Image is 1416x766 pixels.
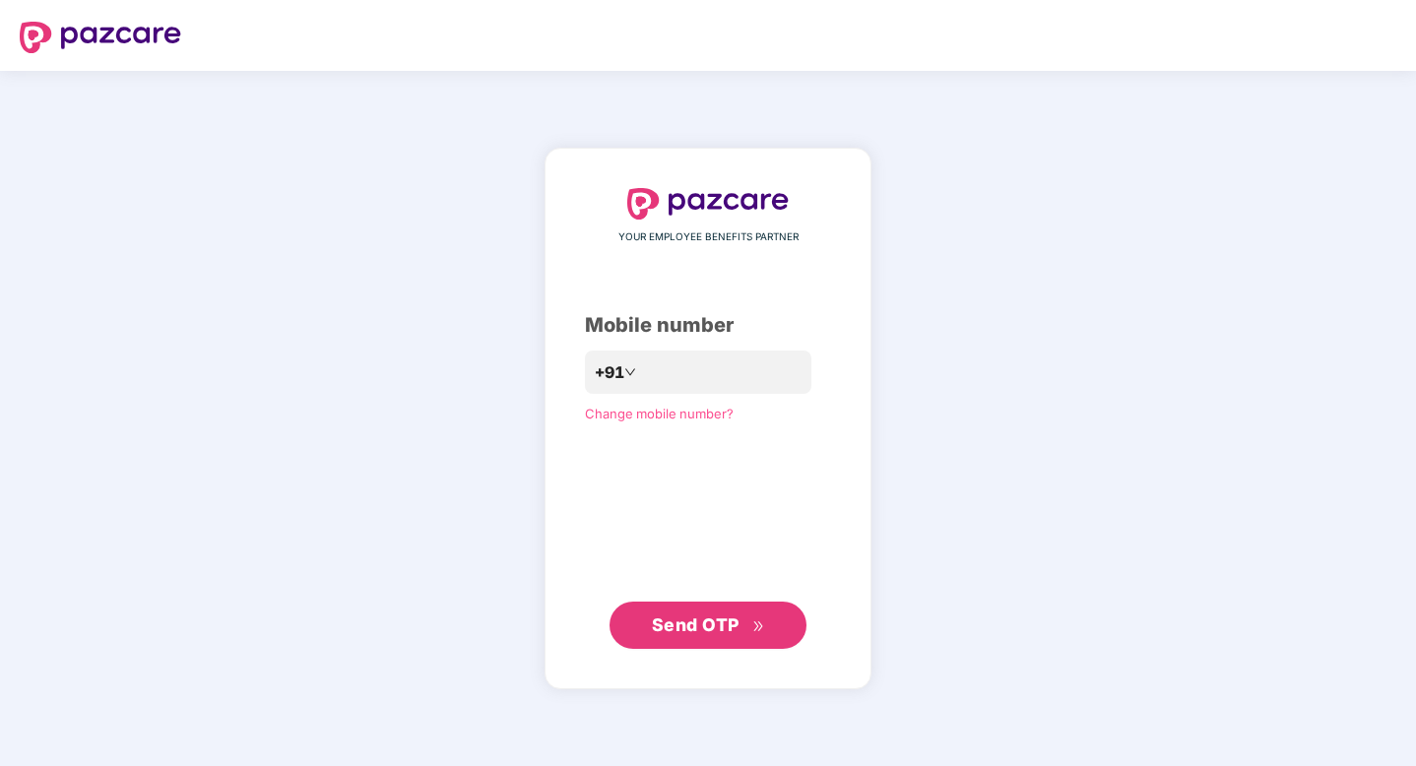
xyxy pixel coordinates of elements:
[652,614,740,635] span: Send OTP
[610,602,806,649] button: Send OTPdouble-right
[752,620,765,633] span: double-right
[585,310,831,341] div: Mobile number
[618,229,799,245] span: YOUR EMPLOYEE BENEFITS PARTNER
[595,360,624,385] span: +91
[20,22,181,53] img: logo
[627,188,789,220] img: logo
[624,366,636,378] span: down
[585,406,734,421] a: Change mobile number?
